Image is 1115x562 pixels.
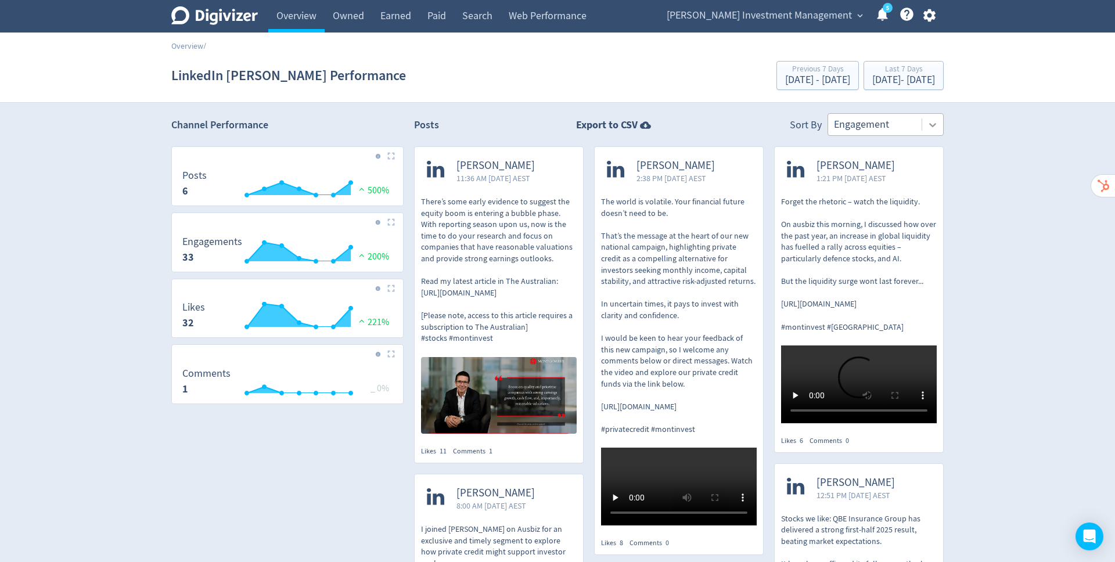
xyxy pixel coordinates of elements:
[177,302,398,333] svg: Likes 32
[785,65,850,75] div: Previous 7 Days
[666,538,669,547] span: 0
[182,316,194,330] strong: 32
[636,159,715,172] span: [PERSON_NAME]
[817,489,895,501] span: 12:51 PM [DATE] AEST
[883,3,893,13] a: 5
[790,118,822,136] div: Sort By
[171,57,406,94] h1: LinkedIn [PERSON_NAME] Performance
[182,184,188,198] strong: 6
[421,196,577,344] p: There’s some early evidence to suggest the equity boom is entering a bubble phase. With reporting...
[356,185,389,196] span: 500%
[456,159,535,172] span: [PERSON_NAME]
[177,236,398,267] svg: Engagements 33
[601,538,630,548] div: Likes
[776,61,859,90] button: Previous 7 Days[DATE] - [DATE]
[356,251,389,262] span: 200%
[595,147,763,529] a: [PERSON_NAME]2:38 PM [DATE] AESTThe world is volatile. Your financial future doesn’t need to be. ...
[601,196,757,435] p: The world is volatile. Your financial future doesn’t need to be. That’s the message at the heart ...
[785,75,850,85] div: [DATE] - [DATE]
[356,185,368,193] img: positive-performance.svg
[356,316,389,328] span: 221%
[182,235,242,248] dt: Engagements
[182,250,194,264] strong: 33
[886,4,889,12] text: 5
[371,383,389,394] span: _ 0%
[630,538,675,548] div: Comments
[775,147,943,427] a: [PERSON_NAME]1:21 PM [DATE] AESTForget the rhetoric – watch the liquidity. On ausbiz this morning...
[387,218,395,226] img: Placeholder
[177,170,398,201] svg: Posts 6
[415,147,583,437] a: [PERSON_NAME]11:36 AM [DATE] AESTThere’s some early evidence to suggest the equity boom is enteri...
[171,118,404,132] h2: Channel Performance
[453,446,499,456] div: Comments
[846,436,849,445] span: 0
[636,172,715,184] span: 2:38 PM [DATE] AEST
[817,159,895,172] span: [PERSON_NAME]
[356,316,368,325] img: positive-performance.svg
[489,446,492,456] span: 1
[387,350,395,358] img: Placeholder
[663,6,866,25] button: [PERSON_NAME] Investment Management
[800,436,803,445] span: 6
[456,487,535,500] span: [PERSON_NAME]
[387,152,395,160] img: Placeholder
[456,500,535,511] span: 8:00 AM [DATE] AEST
[421,357,577,434] img: https://media.cf.digivizer.com/images/linkedin-132572468-urn:li:share:7358672399325687809-193fe7e...
[414,118,439,136] h2: Posts
[203,41,206,51] span: /
[182,367,231,380] dt: Comments
[182,301,205,314] dt: Likes
[855,10,865,21] span: expand_more
[781,436,810,446] div: Likes
[620,538,623,547] span: 8
[576,118,638,132] strong: Export to CSV
[817,172,895,184] span: 1:21 PM [DATE] AEST
[781,196,937,333] p: Forget the rhetoric – watch the liquidity. On ausbiz this morning, I discussed how over the past ...
[171,41,203,51] a: Overview
[810,436,855,446] div: Comments
[440,446,447,456] span: 11
[182,169,207,182] dt: Posts
[356,251,368,260] img: positive-performance.svg
[456,172,535,184] span: 11:36 AM [DATE] AEST
[387,284,395,292] img: Placeholder
[1076,523,1103,550] div: Open Intercom Messenger
[872,75,935,85] div: [DATE] - [DATE]
[182,382,188,396] strong: 1
[177,368,398,399] svg: Comments 1
[421,446,453,456] div: Likes
[872,65,935,75] div: Last 7 Days
[667,6,852,25] span: [PERSON_NAME] Investment Management
[864,61,944,90] button: Last 7 Days[DATE]- [DATE]
[817,476,895,489] span: [PERSON_NAME]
